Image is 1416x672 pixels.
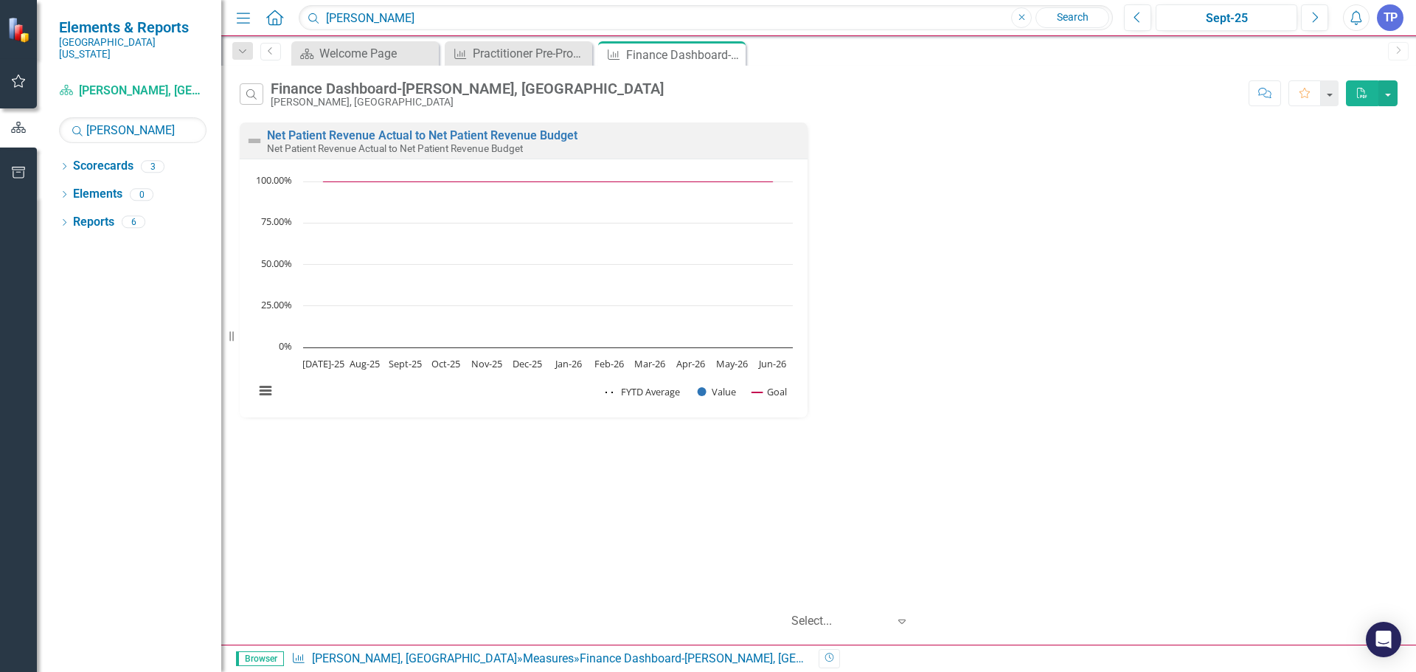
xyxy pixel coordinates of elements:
[1377,4,1403,31] button: TP
[634,357,665,370] text: Mar-26
[312,651,517,665] a: [PERSON_NAME], [GEOGRAPHIC_DATA]
[73,158,133,175] a: Scorecards
[59,36,206,60] small: [GEOGRAPHIC_DATA][US_STATE]
[261,215,292,228] text: 75.00%
[350,357,380,370] text: Aug-25
[7,16,33,42] img: ClearPoint Strategy
[473,44,589,63] div: Practitioner Pre-Procedure Verification and Final Time Out Checklist Completed
[246,132,263,150] img: Not Defined
[73,214,114,231] a: Reports
[431,357,460,370] text: Oct-25
[299,5,1113,31] input: Search ClearPoint...
[130,188,153,201] div: 0
[59,18,206,36] span: Elements & Reports
[256,173,292,187] text: 100.00%
[279,339,292,353] text: 0%
[261,298,292,311] text: 25.00%
[1161,10,1292,27] div: Sept-25
[236,651,284,666] span: Browser
[122,216,145,229] div: 6
[267,142,523,154] small: Net Patient Revenue Actual to Net Patient Revenue Budget
[302,357,344,370] text: [DATE]-25
[59,117,206,143] input: Search Below...
[513,357,542,370] text: Dec-25
[448,44,589,63] a: Practitioner Pre-Procedure Verification and Final Time Out Checklist Completed
[271,97,664,108] div: [PERSON_NAME], [GEOGRAPHIC_DATA]
[141,160,164,173] div: 3
[605,385,681,398] button: Show FYTD Average
[1366,622,1401,657] div: Open Intercom Messenger
[716,357,748,370] text: May-26
[1035,7,1109,28] a: Search
[321,179,776,184] g: Goal, series 3 of 3. Line with 12 data points.
[594,357,624,370] text: Feb-26
[271,80,664,97] div: Finance Dashboard-[PERSON_NAME], [GEOGRAPHIC_DATA]
[295,44,435,63] a: Welcome Page
[554,357,582,370] text: Jan-26
[319,44,435,63] div: Welcome Page
[59,83,206,100] a: [PERSON_NAME], [GEOGRAPHIC_DATA]
[255,381,276,401] button: View chart menu, Chart
[757,357,786,370] text: Jun-26
[752,385,787,398] button: Show Goal
[698,385,736,398] button: Show Value
[291,651,808,668] div: » »
[523,651,574,665] a: Measures
[471,357,502,370] text: Nov-25
[267,128,577,142] a: Net Patient Revenue Actual to Net Patient Revenue Budget
[73,186,122,203] a: Elements
[247,174,800,414] svg: Interactive chart
[580,651,889,665] div: Finance Dashboard-[PERSON_NAME], [GEOGRAPHIC_DATA]
[389,357,422,370] text: Sept-25
[247,174,800,414] div: Chart. Highcharts interactive chart.
[261,257,292,270] text: 50.00%
[626,46,742,64] div: Finance Dashboard-[PERSON_NAME], [GEOGRAPHIC_DATA]
[1156,4,1297,31] button: Sept-25
[676,357,705,370] text: Apr-26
